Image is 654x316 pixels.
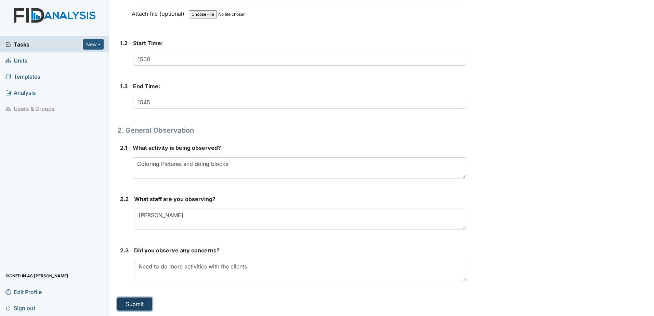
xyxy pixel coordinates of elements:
span: Analysis [5,87,36,98]
h1: 2. General Observation [117,125,466,135]
span: End Time: [133,83,160,90]
span: Templates [5,71,40,82]
span: Sign out [5,303,35,313]
span: What activity is being observed? [133,144,221,151]
span: Edit Profile [5,287,42,297]
label: 2.1 [120,144,127,152]
label: 2.3 [120,246,129,254]
label: 2.2 [120,195,129,203]
span: Signed in as [PERSON_NAME] [5,271,68,281]
label: Attach file (optional) [132,6,187,18]
label: 1.3 [120,82,128,90]
label: 1.2 [120,39,128,47]
button: Submit [117,298,152,311]
button: New [83,39,104,50]
span: Units [5,55,27,66]
span: What staff are you observing? [134,196,215,202]
span: Did you observe any concerns? [134,247,220,254]
a: Tasks [5,40,83,49]
span: Start Time: [133,40,163,47]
